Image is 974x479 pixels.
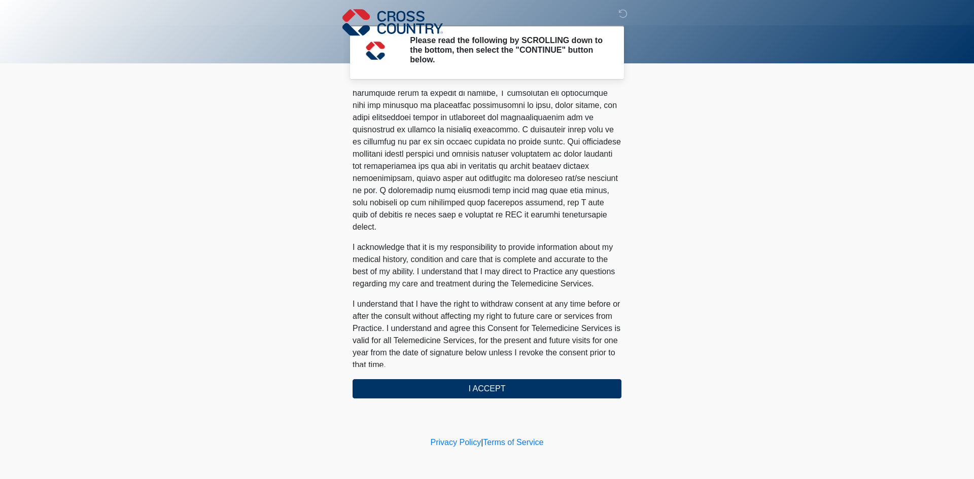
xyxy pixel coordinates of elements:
[481,438,483,447] a: |
[483,438,543,447] a: Terms of Service
[353,379,621,398] button: I ACCEPT
[353,241,621,290] p: I acknowledge that it is my responsibility to provide information about my medical history, condi...
[410,35,606,65] h2: Please read the following by SCROLLING down to the bottom, then select the "CONTINUE" button below.
[342,8,443,37] img: Cross Country Logo
[360,35,391,66] img: Agent Avatar
[353,298,621,371] p: I understand that I have the right to withdraw consent at any time before or after the consult wi...
[431,438,481,447] a: Privacy Policy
